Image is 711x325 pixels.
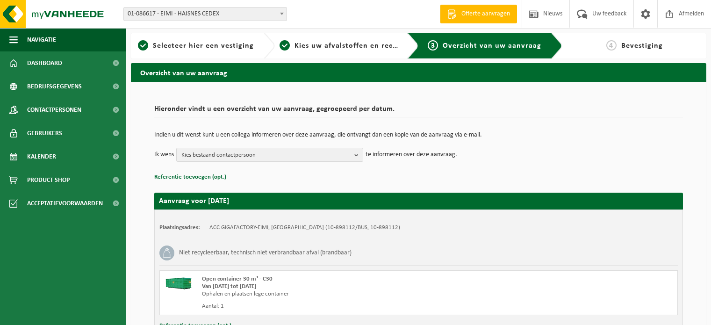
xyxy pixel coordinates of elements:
[366,148,457,162] p: te informeren over deze aanvraag.
[202,303,456,310] div: Aantal: 1
[27,192,103,215] span: Acceptatievoorwaarden
[159,224,200,231] strong: Plaatsingsadres:
[202,276,273,282] span: Open container 30 m³ - C30
[131,63,706,81] h2: Overzicht van uw aanvraag
[27,51,62,75] span: Dashboard
[181,148,351,162] span: Kies bestaand contactpersoon
[443,42,541,50] span: Overzicht van uw aanvraag
[27,122,62,145] span: Gebruikers
[154,148,174,162] p: Ik wens
[138,40,148,51] span: 1
[165,275,193,289] img: HK-XC-30-GN-00.png
[154,132,683,138] p: Indien u dit wenst kunt u een collega informeren over deze aanvraag, die ontvangt dan een kopie v...
[27,75,82,98] span: Bedrijfsgegevens
[280,40,400,51] a: 2Kies uw afvalstoffen en recipiënten
[280,40,290,51] span: 2
[606,40,617,51] span: 4
[202,283,256,289] strong: Van [DATE] tot [DATE]
[440,5,517,23] a: Offerte aanvragen
[202,290,456,298] div: Ophalen en plaatsen lege container
[153,42,254,50] span: Selecteer hier een vestiging
[179,246,352,260] h3: Niet recycleerbaar, technisch niet verbrandbaar afval (brandbaar)
[294,42,423,50] span: Kies uw afvalstoffen en recipiënten
[27,168,70,192] span: Product Shop
[459,9,512,19] span: Offerte aanvragen
[428,40,438,51] span: 3
[154,171,226,183] button: Referentie toevoegen (opt.)
[209,224,400,231] td: ACC GIGAFACTORY-EIMI, [GEOGRAPHIC_DATA] (10-898112/BUS, 10-898112)
[154,105,683,118] h2: Hieronder vindt u een overzicht van uw aanvraag, gegroepeerd per datum.
[159,197,229,205] strong: Aanvraag voor [DATE]
[123,7,287,21] span: 01-086617 - EIMI - HAISNES CEDEX
[27,98,81,122] span: Contactpersonen
[136,40,256,51] a: 1Selecteer hier een vestiging
[621,42,663,50] span: Bevestiging
[27,28,56,51] span: Navigatie
[27,145,56,168] span: Kalender
[176,148,363,162] button: Kies bestaand contactpersoon
[124,7,287,21] span: 01-086617 - EIMI - HAISNES CEDEX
